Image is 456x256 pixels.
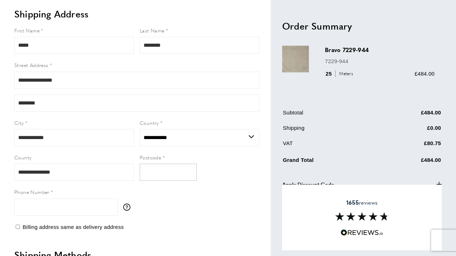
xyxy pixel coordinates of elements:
td: VAT [283,139,378,153]
span: Country [140,119,159,126]
span: Apply Discount Code [282,180,334,188]
td: Subtotal [283,108,378,122]
span: Meters [335,70,355,77]
td: Shipping [283,123,378,137]
span: First Name [14,27,40,34]
span: Postcode [140,154,161,161]
td: £80.75 [379,139,441,153]
img: Bravo 7229-944 [282,46,309,72]
img: Reviews.io 5 stars [341,229,383,236]
span: reviews [346,199,378,206]
img: Reviews section [335,212,389,221]
p: 7229-944 [325,57,435,65]
td: Grand Total [283,154,378,169]
span: Last Name [140,27,165,34]
div: 25 [325,69,356,78]
td: £0.00 [379,123,441,137]
input: Billing address same as delivery address [16,225,20,229]
span: Billing address same as delivery address [22,224,124,230]
span: City [14,119,24,126]
h3: Bravo 7229-944 [325,46,435,54]
span: County [14,154,31,161]
span: Street Address [14,61,48,68]
strong: 1655 [346,198,359,206]
h2: Shipping Address [14,7,259,20]
span: £484.00 [415,70,435,76]
h2: Order Summary [282,19,442,32]
td: £484.00 [379,108,441,122]
button: More information [123,204,134,211]
span: Phone Number [14,188,50,195]
td: £484.00 [379,154,441,169]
